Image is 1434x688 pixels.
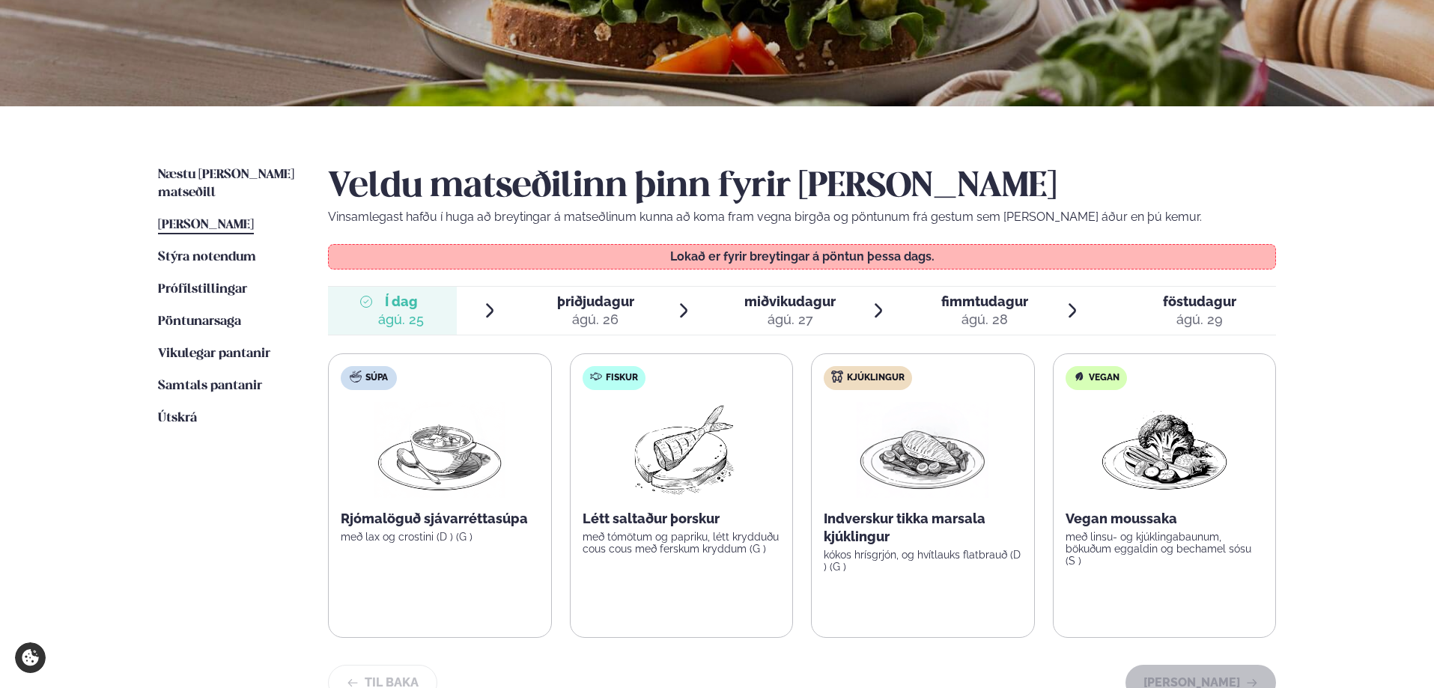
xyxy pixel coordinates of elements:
span: Kjúklingur [847,372,905,384]
a: [PERSON_NAME] [158,216,254,234]
span: Stýra notendum [158,251,256,264]
span: Prófílstillingar [158,283,247,296]
a: Næstu [PERSON_NAME] matseðill [158,166,298,202]
span: Fiskur [606,372,638,384]
img: Vegan.svg [1073,371,1085,383]
img: Vegan.png [1099,402,1230,498]
a: Prófílstillingar [158,281,247,299]
span: föstudagur [1163,293,1236,309]
img: chicken.svg [831,371,843,383]
p: Lokað er fyrir breytingar á pöntun þessa dags. [344,251,1261,263]
img: Fish.png [615,402,747,498]
span: Útskrá [158,412,197,424]
p: með linsu- og kjúklingabaunum, bökuðum eggaldin og bechamel sósu (S ) [1066,531,1264,567]
p: Létt saltaður þorskur [583,510,781,528]
a: Vikulegar pantanir [158,345,270,363]
div: ágú. 26 [557,311,634,329]
span: miðvikudagur [744,293,836,309]
a: Stýra notendum [158,249,256,267]
span: Pöntunarsaga [158,315,241,328]
span: Samtals pantanir [158,380,262,392]
p: með tómötum og papriku, létt krydduðu cous cous með ferskum kryddum (G ) [583,531,781,555]
img: soup.svg [350,371,362,383]
div: ágú. 25 [378,311,424,329]
img: fish.svg [590,371,602,383]
div: ágú. 27 [744,311,836,329]
span: [PERSON_NAME] [158,219,254,231]
p: með lax og crostini (D ) (G ) [341,531,539,543]
a: Útskrá [158,410,197,427]
span: Vikulegar pantanir [158,347,270,360]
p: Rjómalöguð sjávarréttasúpa [341,510,539,528]
p: kókos hrísgrjón, og hvítlauks flatbrauð (D ) (G ) [824,549,1022,573]
h2: Veldu matseðilinn þinn fyrir [PERSON_NAME] [328,166,1276,208]
a: Samtals pantanir [158,377,262,395]
span: Vegan [1089,372,1119,384]
div: ágú. 29 [1163,311,1236,329]
p: Vinsamlegast hafðu í huga að breytingar á matseðlinum kunna að koma fram vegna birgða og pöntunum... [328,208,1276,226]
p: Vegan moussaka [1066,510,1264,528]
p: Indverskur tikka marsala kjúklingur [824,510,1022,546]
img: Soup.png [374,402,505,498]
span: Í dag [378,293,424,311]
span: þriðjudagur [557,293,634,309]
img: Chicken-breast.png [857,402,988,498]
span: fimmtudagur [941,293,1028,309]
a: Pöntunarsaga [158,313,241,331]
span: Súpa [365,372,388,384]
a: Cookie settings [15,642,46,673]
div: ágú. 28 [941,311,1028,329]
span: Næstu [PERSON_NAME] matseðill [158,168,294,199]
